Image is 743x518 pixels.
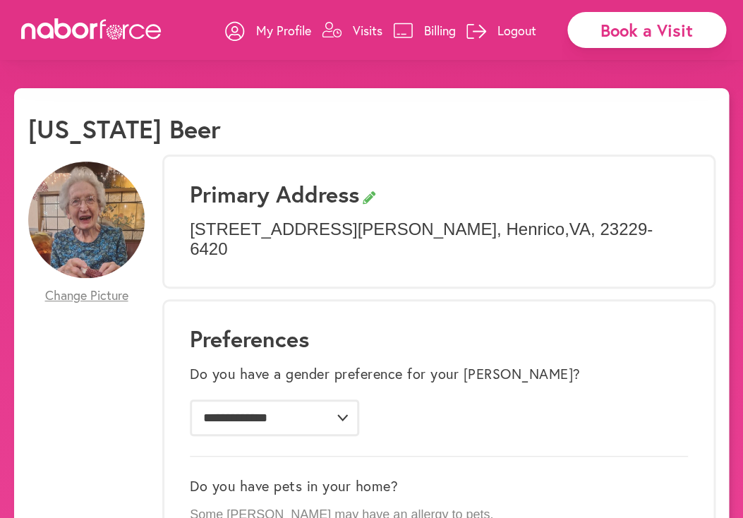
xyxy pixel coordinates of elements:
[497,22,536,39] p: Logout
[256,22,311,39] p: My Profile
[45,288,128,303] span: Change Picture
[28,162,145,278] img: n6PHNOlMS6G7nURx1vl2
[393,9,456,52] a: Billing
[190,478,398,495] label: Do you have pets in your home?
[190,325,688,352] h1: Preferences
[28,114,221,144] h1: [US_STATE] Beer
[190,366,581,383] label: Do you have a gender preference for your [PERSON_NAME]?
[190,219,688,260] p: [STREET_ADDRESS][PERSON_NAME] , Henrico , VA , 23229-6420
[353,22,382,39] p: Visits
[322,9,382,52] a: Visits
[424,22,456,39] p: Billing
[190,181,688,207] h3: Primary Address
[567,12,726,48] div: Book a Visit
[466,9,536,52] a: Logout
[225,9,311,52] a: My Profile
